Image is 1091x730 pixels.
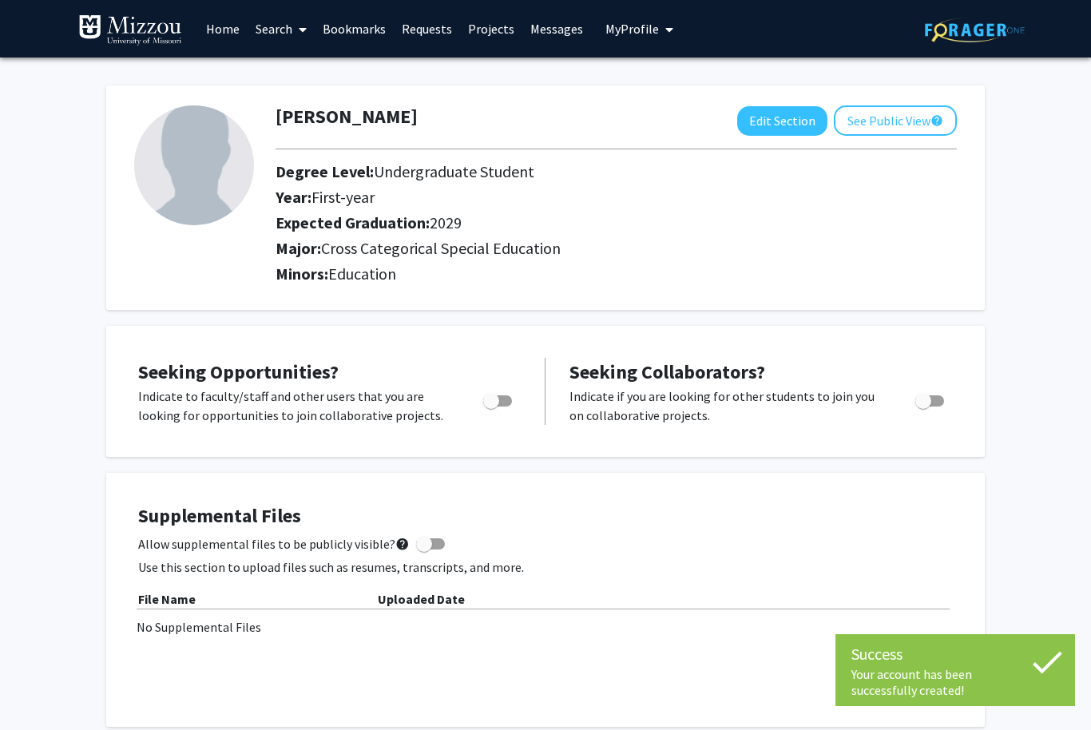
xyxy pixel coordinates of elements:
[569,387,885,425] p: Indicate if you are looking for other students to join you on collaborative projects.
[138,591,196,607] b: File Name
[395,534,410,553] mat-icon: help
[328,264,396,284] span: Education
[569,359,765,384] span: Seeking Collaborators?
[138,505,953,528] h4: Supplemental Files
[851,642,1059,666] div: Success
[460,1,522,57] a: Projects
[248,1,315,57] a: Search
[477,387,521,411] div: Toggle
[276,105,418,129] h1: [PERSON_NAME]
[378,591,465,607] b: Uploaded Date
[276,162,867,181] h2: Degree Level:
[276,239,957,258] h2: Major:
[137,617,954,637] div: No Supplemental Files
[315,1,394,57] a: Bookmarks
[12,658,68,718] iframe: Chat
[276,264,957,284] h2: Minors:
[834,105,957,136] button: See Public View
[134,105,254,225] img: Profile Picture
[138,557,953,577] p: Use this section to upload files such as resumes, transcripts, and more.
[321,238,561,258] span: Cross Categorical Special Education
[78,14,182,46] img: University of Missouri Logo
[522,1,591,57] a: Messages
[737,106,827,136] button: Edit Section
[276,213,867,232] h2: Expected Graduation:
[925,18,1025,42] img: ForagerOne Logo
[198,1,248,57] a: Home
[138,387,453,425] p: Indicate to faculty/staff and other users that you are looking for opportunities to join collabor...
[311,187,375,207] span: First-year
[394,1,460,57] a: Requests
[138,534,410,553] span: Allow supplemental files to be publicly visible?
[138,359,339,384] span: Seeking Opportunities?
[909,387,953,411] div: Toggle
[374,161,534,181] span: Undergraduate Student
[605,21,659,37] span: My Profile
[276,188,867,207] h2: Year:
[851,666,1059,698] div: Your account has been successfully created!
[430,212,462,232] span: 2029
[930,111,943,130] mat-icon: help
